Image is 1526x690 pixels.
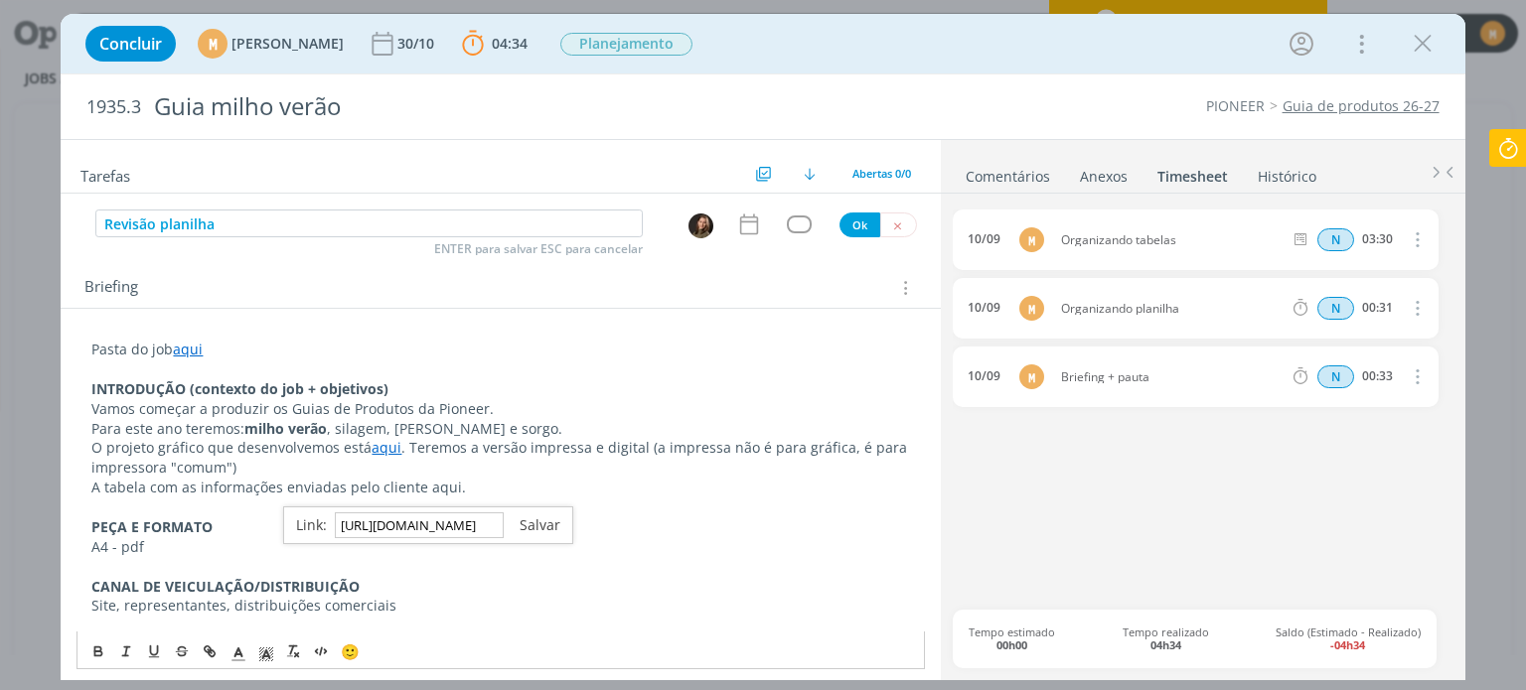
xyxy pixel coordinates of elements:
[1080,167,1128,187] div: Anexos
[1317,365,1354,388] span: N
[1317,228,1354,251] div: Horas normais
[1150,637,1181,652] b: 04h34
[1317,228,1354,251] span: N
[91,577,360,596] strong: CANAL DE VEICULAÇÃO/DISTRIBUIÇÃO
[968,232,1000,246] div: 10/09
[996,637,1027,652] b: 00h00
[225,639,252,663] span: Cor do Texto
[1019,296,1044,321] div: M
[198,29,228,59] div: M
[1053,371,1291,383] span: Briefing + pauta
[61,14,1464,680] div: dialog
[91,438,909,478] p: O projeto gráfico que desenvolvemos está . Teremos a versão impressa e digital (a impressa não é ...
[372,438,401,457] a: aqui
[231,37,344,51] span: [PERSON_NAME]
[1053,303,1291,315] span: Organizando planilha
[1362,301,1393,315] div: 00:31
[244,419,327,438] strong: milho verão
[1276,625,1421,651] span: Saldo (Estimado - Realizado)
[145,82,867,131] div: Guia milho verão
[1019,227,1044,252] div: M
[252,639,280,663] span: Cor de Fundo
[336,639,364,663] button: 🙂
[85,26,176,62] button: Concluir
[1283,96,1440,115] a: Guia de produtos 26-27
[91,340,909,359] p: Pasta do job
[91,537,909,557] p: A4 - pdf
[1362,369,1393,383] div: 00:33
[688,213,713,238] img: J
[341,641,360,661] span: 🙂
[397,37,438,51] div: 30/10
[968,369,1000,383] div: 10/09
[1257,158,1317,187] a: Histórico
[1053,234,1291,246] span: Organizando tabelas
[91,596,909,616] p: Site, representantes, distribuições comerciais
[80,162,130,186] span: Tarefas
[91,419,909,439] p: Para este ano teremos: , silagem, [PERSON_NAME] e sorgo.
[560,33,692,56] span: Planejamento
[434,241,643,257] span: ENTER para salvar ESC para cancelar
[91,517,213,536] strong: PEÇA E FORMATO
[1317,297,1354,320] span: N
[1206,96,1265,115] a: PIONEER
[1317,365,1354,388] div: Horas normais
[91,399,909,419] p: Vamos começar a produzir os Guias de Produtos da Pioneer.
[99,36,162,52] span: Concluir
[1156,158,1229,187] a: Timesheet
[965,158,1051,187] a: Comentários
[1330,637,1365,652] b: -04h34
[687,212,714,239] button: J
[804,168,816,180] img: arrow-down.svg
[86,96,141,118] span: 1935.3
[91,478,909,497] p: A tabela com as informações enviadas pelo cliente aqui.
[559,32,693,57] button: Planejamento
[84,275,138,301] span: Briefing
[852,166,911,181] span: Abertas 0/0
[335,512,504,538] input: https://quilljs.com
[198,29,344,59] button: M[PERSON_NAME]
[839,212,880,237] button: Ok
[969,625,1055,651] span: Tempo estimado
[492,34,528,53] span: 04:34
[1362,232,1393,246] div: 03:30
[173,340,203,358] a: aqui
[1019,364,1044,389] div: M
[968,301,1000,315] div: 10/09
[1317,297,1354,320] div: Horas normais
[1123,625,1209,651] span: Tempo realizado
[91,379,388,398] strong: INTRODUÇÃO (contexto do job + objetivos)
[457,28,533,60] button: 04:34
